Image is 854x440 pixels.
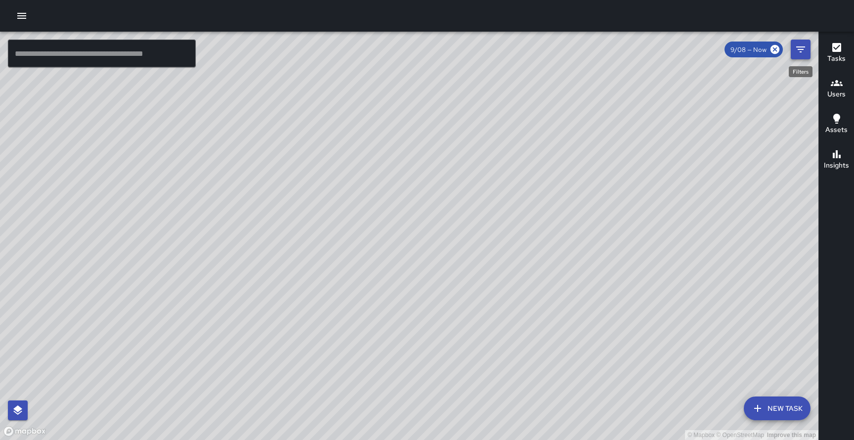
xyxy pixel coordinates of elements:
h6: Assets [825,125,848,135]
button: New Task [744,396,811,420]
button: Filters [791,40,811,59]
button: Insights [819,142,854,178]
button: Users [819,71,854,107]
h6: Tasks [827,53,846,64]
h6: Users [827,89,846,100]
span: 9/08 — Now [725,45,772,54]
h6: Insights [824,160,849,171]
button: Assets [819,107,854,142]
button: Tasks [819,36,854,71]
div: Filters [789,66,812,77]
div: 9/08 — Now [725,42,783,57]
